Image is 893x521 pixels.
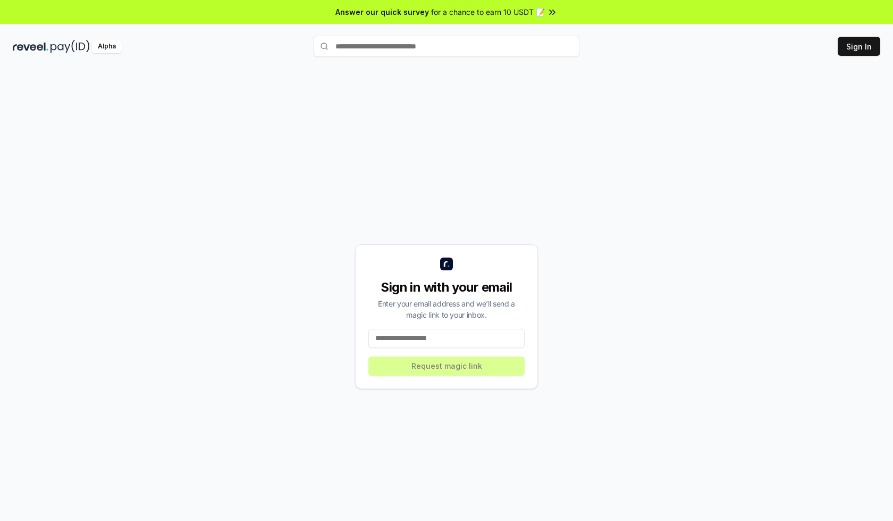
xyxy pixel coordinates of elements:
[368,279,525,296] div: Sign in with your email
[368,298,525,320] div: Enter your email address and we’ll send a magic link to your inbox.
[50,40,90,53] img: pay_id
[335,6,429,18] span: Answer our quick survey
[13,40,48,53] img: reveel_dark
[440,258,453,270] img: logo_small
[431,6,545,18] span: for a chance to earn 10 USDT 📝
[838,37,880,56] button: Sign In
[92,40,122,53] div: Alpha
